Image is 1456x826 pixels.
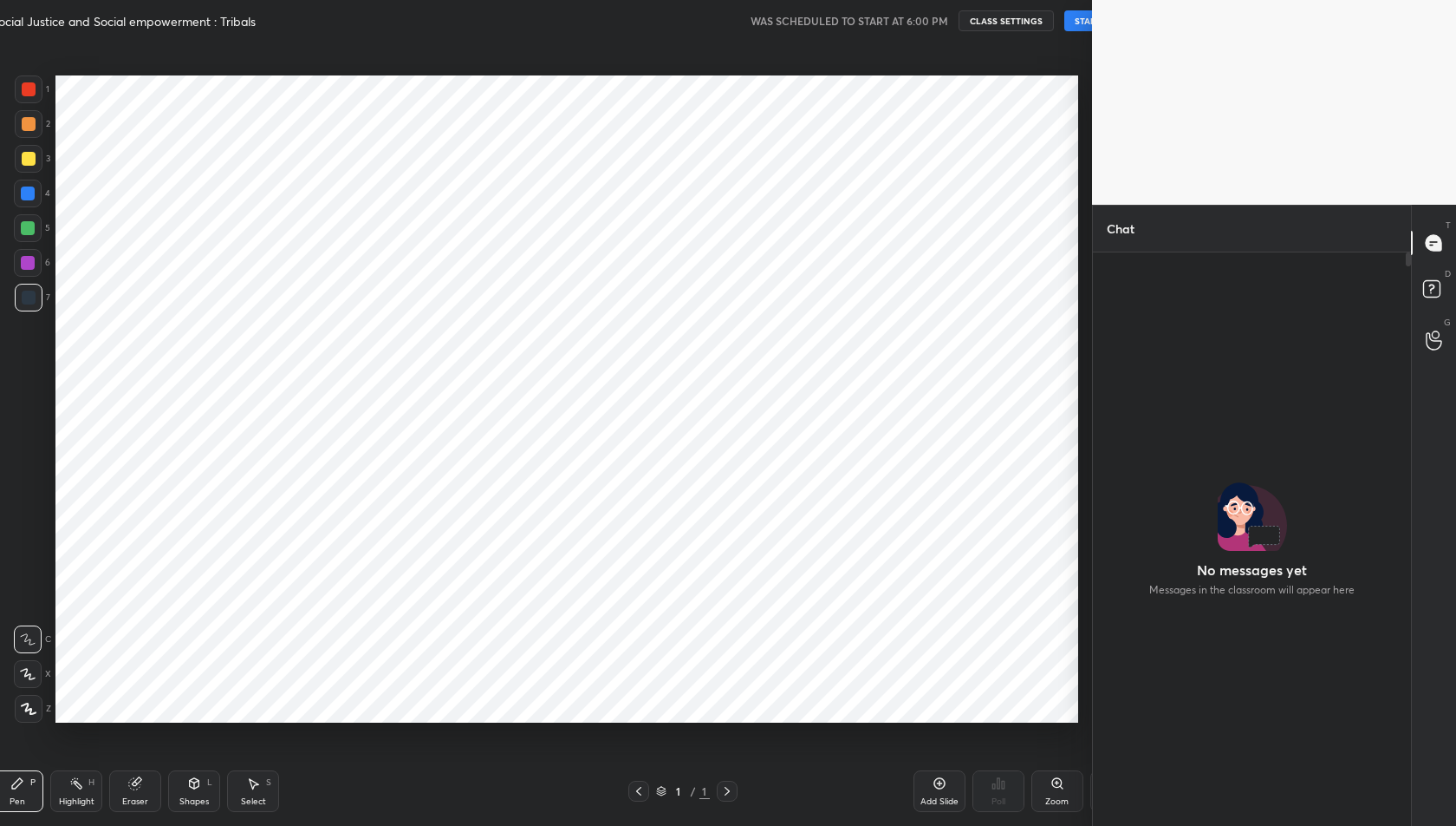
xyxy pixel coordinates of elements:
div: 1 [670,786,687,796]
div: P [30,778,36,787]
div: 7 [15,284,50,311]
div: X [14,660,51,688]
div: Shapes [179,797,209,806]
div: Add Slide [920,797,959,806]
div: 1 [699,783,710,799]
div: S [266,778,271,787]
p: G [1444,316,1451,329]
div: Zoom [1045,797,1069,806]
div: C [14,626,51,653]
div: 5 [14,214,50,242]
button: CLASS SETTINGS [959,10,1054,31]
button: START CLASS [1064,10,1142,31]
div: 6 [14,249,50,277]
div: 4 [14,180,50,207]
div: Eraser [122,797,148,806]
div: Highlight [59,797,94,806]
p: T [1446,219,1451,232]
div: 3 [15,145,50,173]
div: H [88,778,94,787]
div: 1 [15,75,49,103]
p: Chat [1093,206,1148,252]
p: D [1445,267,1451,280]
div: 2 [15,110,50,138]
div: / [691,786,696,796]
div: Select [241,797,266,806]
div: Z [15,695,51,723]
div: L [207,778,212,787]
h5: WAS SCHEDULED TO START AT 6:00 PM [751,13,948,29]
div: Pen [10,797,25,806]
